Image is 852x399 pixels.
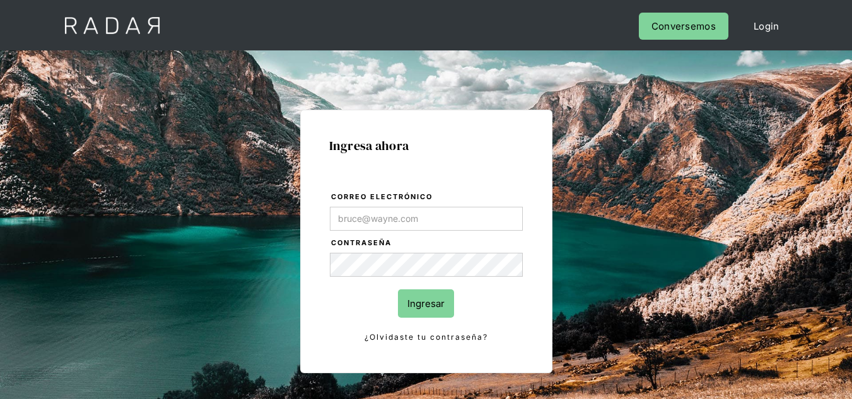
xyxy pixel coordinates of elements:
[329,190,523,344] form: Login Form
[330,207,523,231] input: bruce@wayne.com
[329,139,523,153] h1: Ingresa ahora
[331,191,523,204] label: Correo electrónico
[331,237,523,250] label: Contraseña
[639,13,728,40] a: Conversemos
[398,289,454,318] input: Ingresar
[741,13,792,40] a: Login
[330,330,523,344] a: ¿Olvidaste tu contraseña?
